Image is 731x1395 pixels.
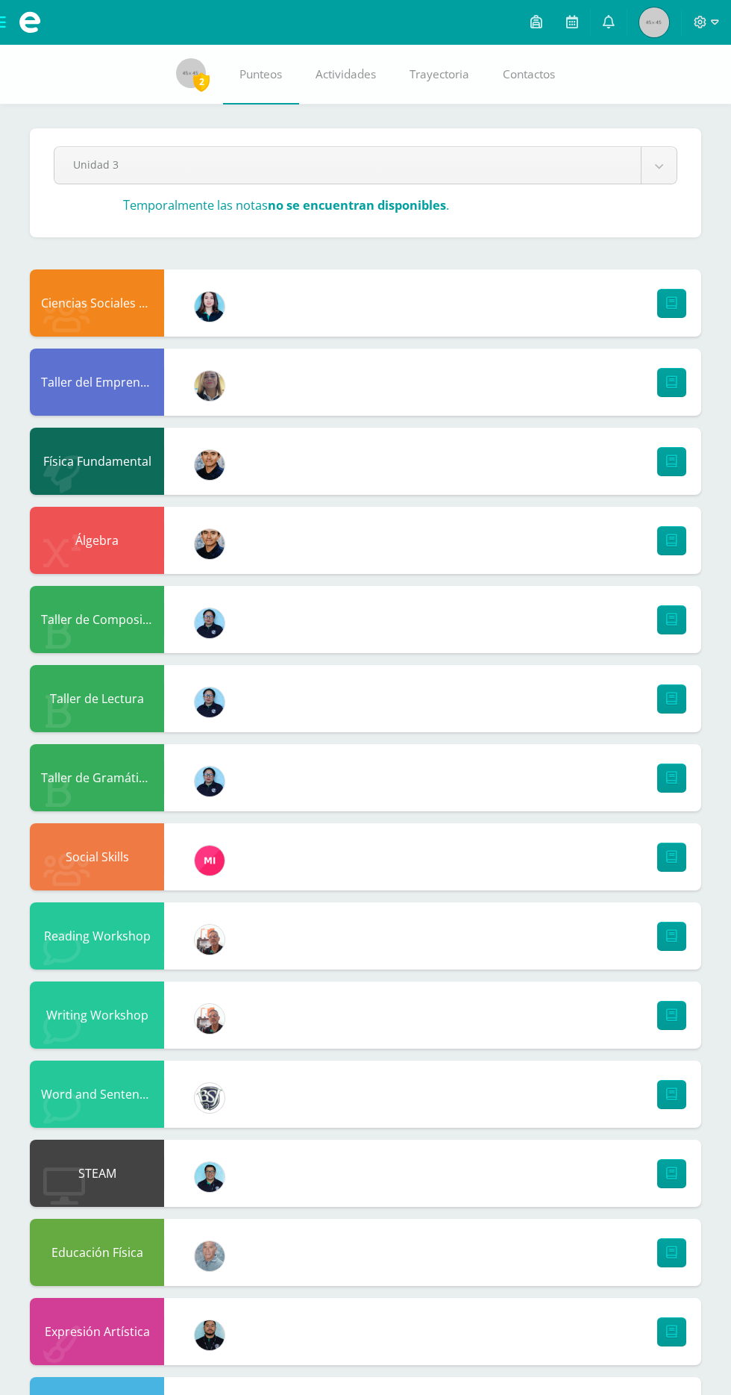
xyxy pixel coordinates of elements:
div: STEAM [30,1140,164,1207]
div: Taller de Gramática y Ortografía [30,744,164,811]
img: 45x45 [176,58,206,88]
div: Taller de Composición y Redacción [30,586,164,653]
div: Física Fundamental [30,428,164,495]
div: Educación Física [30,1219,164,1286]
img: c96224e79309de7917ae934cbb5c0b01.png [195,371,225,401]
h3: Temporalmente las notas . [123,196,449,213]
span: 2 [193,72,210,91]
span: Trayectoria [410,66,469,82]
img: 118ee4e8e89fd28cfd44e91cd8d7a532.png [195,529,225,559]
span: Unidad 3 [73,147,622,182]
img: fa03fa54efefe9aebc5e29dfc8df658e.png [195,1162,225,1192]
div: Ciencias Sociales y Formación Ciudadana [30,269,164,337]
img: 45x45 [639,7,669,37]
div: Social Skills [30,823,164,890]
img: 9f25a704c7e525b5c9fe1d8c113699e7.png [195,1320,225,1350]
strong: no se encuentran disponibles [268,196,446,213]
img: 9d45b6fafb3e0c9761eab55bf4e32414.png [195,925,225,955]
a: Punteos [223,45,299,104]
a: Contactos [486,45,572,104]
img: 118ee4e8e89fd28cfd44e91cd8d7a532.png [195,450,225,480]
a: Trayectoria [393,45,486,104]
span: Contactos [503,66,555,82]
div: Word and Sentence Study [30,1061,164,1128]
img: cccdcb54ef791fe124cc064e0dd18e00.png [195,292,225,322]
img: 911da8577ce506968a839c78ed3a8bf3.png [195,608,225,638]
div: Taller del Emprendimiento [30,349,164,416]
span: Actividades [316,66,376,82]
img: 9d45b6fafb3e0c9761eab55bf4e32414.png [195,1004,225,1034]
div: Writing Workshop [30,982,164,1049]
div: Reading Workshop [30,902,164,970]
div: Expresión Artística [30,1298,164,1365]
img: cf0f0e80ae19a2adee6cb261b32f5f36.png [195,1083,225,1113]
a: Unidad 3 [54,147,677,184]
span: Punteos [239,66,282,82]
img: 911da8577ce506968a839c78ed3a8bf3.png [195,767,225,796]
img: 63ef49b70f225fbda378142858fbe819.png [195,846,225,876]
a: Actividades [299,45,393,104]
div: Álgebra [30,507,164,574]
img: 911da8577ce506968a839c78ed3a8bf3.png [195,687,225,717]
img: 4256d6e89954888fb00e40decb141709.png [195,1241,225,1271]
div: Taller de Lectura [30,665,164,732]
